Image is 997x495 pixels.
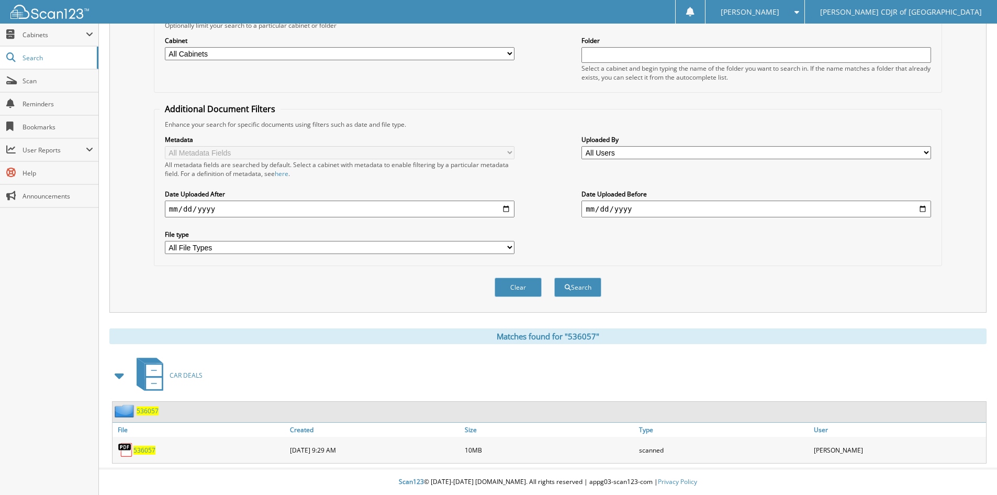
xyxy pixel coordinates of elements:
[137,406,159,415] a: 536057
[581,135,931,144] label: Uploaded By
[118,442,133,458] img: PDF.png
[165,135,514,144] label: Metadata
[581,201,931,217] input: end
[811,423,986,437] a: User
[23,169,93,178] span: Help
[581,64,931,82] div: Select a cabinet and begin typing the name of the folder you want to search in. If the name match...
[160,103,281,115] legend: Additional Document Filters
[287,423,462,437] a: Created
[23,53,92,62] span: Search
[495,278,542,297] button: Clear
[165,201,514,217] input: start
[115,404,137,417] img: folder2.png
[10,5,89,19] img: scan123-logo-white.svg
[23,123,93,131] span: Bookmarks
[165,190,514,199] label: Date Uploaded After
[462,439,637,460] div: 10MB
[658,477,697,486] a: Privacy Policy
[399,477,424,486] span: Scan123
[23,76,93,85] span: Scan
[113,423,287,437] a: File
[275,169,288,178] a: here
[165,36,514,45] label: Cabinet
[109,328,987,344] div: Matches found for "536057"
[160,120,936,129] div: Enhance your search for specific documents using filters such as date and file type.
[165,230,514,239] label: File type
[133,446,155,455] a: 536057
[636,423,811,437] a: Type
[820,9,982,15] span: [PERSON_NAME] CDJR of [GEOGRAPHIC_DATA]
[462,423,637,437] a: Size
[581,190,931,199] label: Date Uploaded Before
[554,278,601,297] button: Search
[581,36,931,45] label: Folder
[721,9,779,15] span: [PERSON_NAME]
[23,192,93,201] span: Announcements
[636,439,811,460] div: scanned
[130,355,203,396] a: CAR DEALS
[811,439,986,460] div: [PERSON_NAME]
[99,469,997,495] div: © [DATE]-[DATE] [DOMAIN_NAME]. All rights reserved | appg03-scan123-com |
[170,371,203,380] span: CAR DEALS
[23,100,93,108] span: Reminders
[23,30,86,39] span: Cabinets
[23,146,86,155] span: User Reports
[945,445,997,495] iframe: Chat Widget
[287,439,462,460] div: [DATE] 9:29 AM
[160,21,936,30] div: Optionally limit your search to a particular cabinet or folder
[165,160,514,178] div: All metadata fields are searched by default. Select a cabinet with metadata to enable filtering b...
